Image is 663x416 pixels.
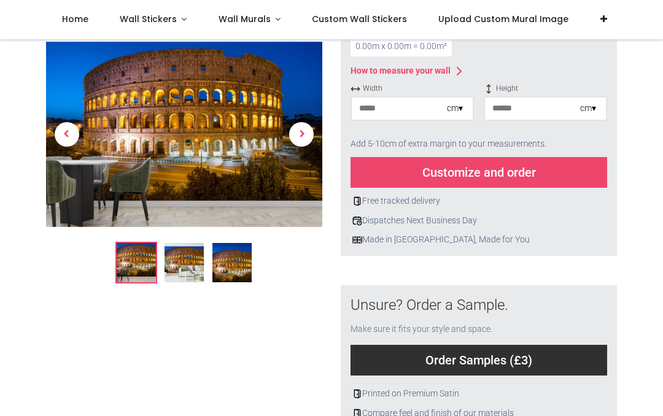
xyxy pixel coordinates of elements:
div: Order Samples (£3) [351,345,607,376]
img: uk [352,235,362,245]
img: WS-42822-02 [165,243,204,282]
img: Colosseum Rome Wall Mural Wallpaper [117,243,156,282]
div: How to measure your wall [351,65,451,77]
div: Made in [GEOGRAPHIC_DATA], Made for You [351,234,607,246]
img: WS-42822-03 [212,243,252,282]
div: cm ▾ [447,102,463,115]
span: Custom Wall Stickers [312,13,407,25]
div: Customize and order [351,157,607,188]
div: 0.00 m x 0.00 m = 0.00 m² [351,37,452,56]
div: Printed on Premium Satin [351,388,607,400]
span: Wall Murals [219,13,271,25]
a: Previous [46,70,88,199]
div: Make sure it fits your style and space. [351,323,607,336]
span: Height [484,83,607,94]
span: Previous [55,122,79,147]
span: Wall Stickers [120,13,177,25]
div: Dispatches Next Business Day [351,215,607,227]
div: Free tracked delivery [351,195,607,207]
div: Add 5-10cm of extra margin to your measurements. [351,131,607,158]
div: Unsure? Order a Sample. [351,295,607,316]
a: Next [281,70,323,199]
span: Upload Custom Mural Image [438,13,568,25]
span: Width [351,83,474,94]
span: Next [289,122,314,147]
img: Colosseum Rome Wall Mural Wallpaper [46,42,322,227]
div: cm ▾ [580,102,596,115]
span: Home [62,13,88,25]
